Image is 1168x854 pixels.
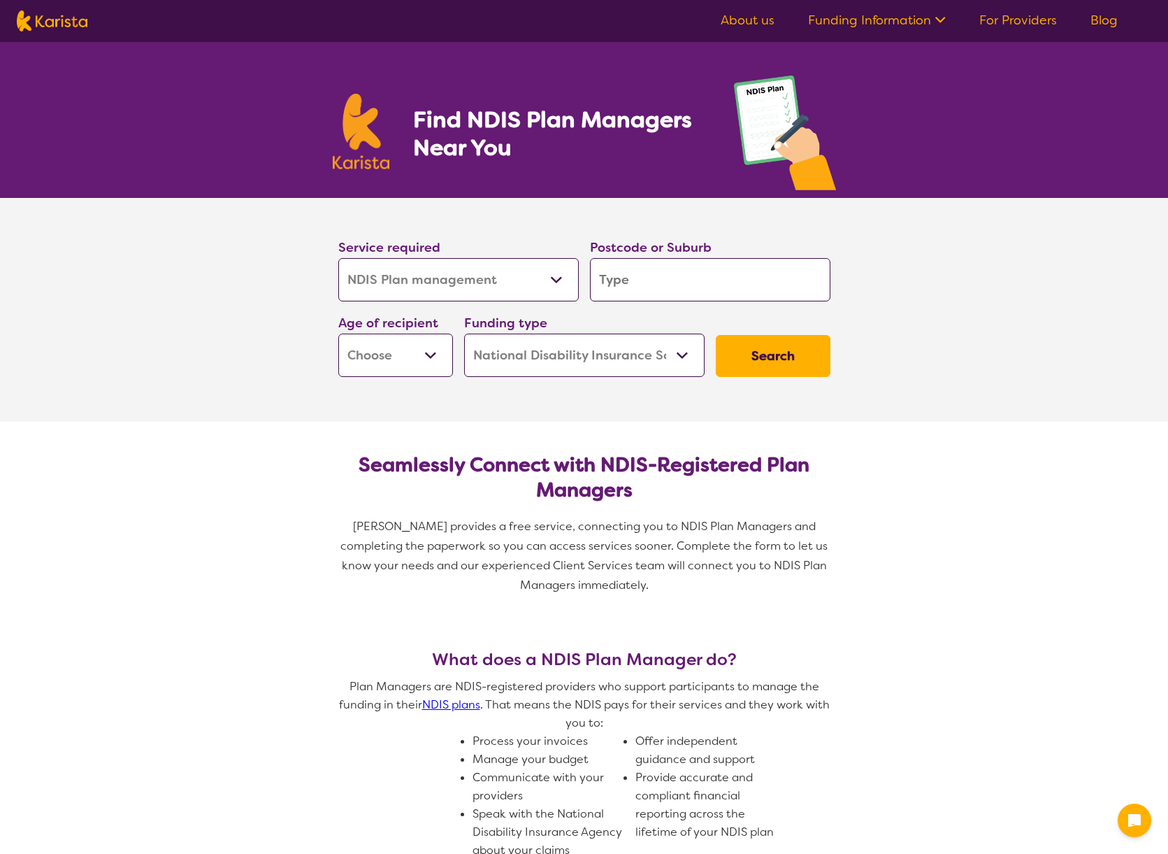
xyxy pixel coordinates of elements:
label: Postcode or Suburb [590,239,712,256]
h1: Find NDIS Plan Managers Near You [413,106,705,162]
p: Plan Managers are NDIS-registered providers who support participants to manage the funding in the... [333,678,836,732]
input: Type [590,258,830,301]
h3: What does a NDIS Plan Manager do? [333,650,836,669]
label: Service required [338,239,440,256]
li: Communicate with your providers [473,769,624,805]
h2: Seamlessly Connect with NDIS-Registered Plan Managers [349,453,819,503]
a: NDIS plans [422,697,480,712]
img: Karista logo [17,10,87,31]
img: plan-management [734,76,836,198]
a: Blog [1090,12,1118,29]
a: For Providers [979,12,1057,29]
li: Provide accurate and compliant financial reporting across the lifetime of your NDIS plan [635,769,787,841]
button: Search [716,335,830,377]
a: Funding Information [808,12,946,29]
li: Process your invoices [473,732,624,750]
img: Karista logo [333,94,390,169]
a: About us [721,12,774,29]
label: Age of recipient [338,315,438,332]
span: [PERSON_NAME] provides a free service, connecting you to NDIS Plan Managers and completing the pa... [340,519,830,592]
li: Offer independent guidance and support [635,732,787,769]
label: Funding type [464,315,547,332]
li: Manage your budget [473,750,624,769]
